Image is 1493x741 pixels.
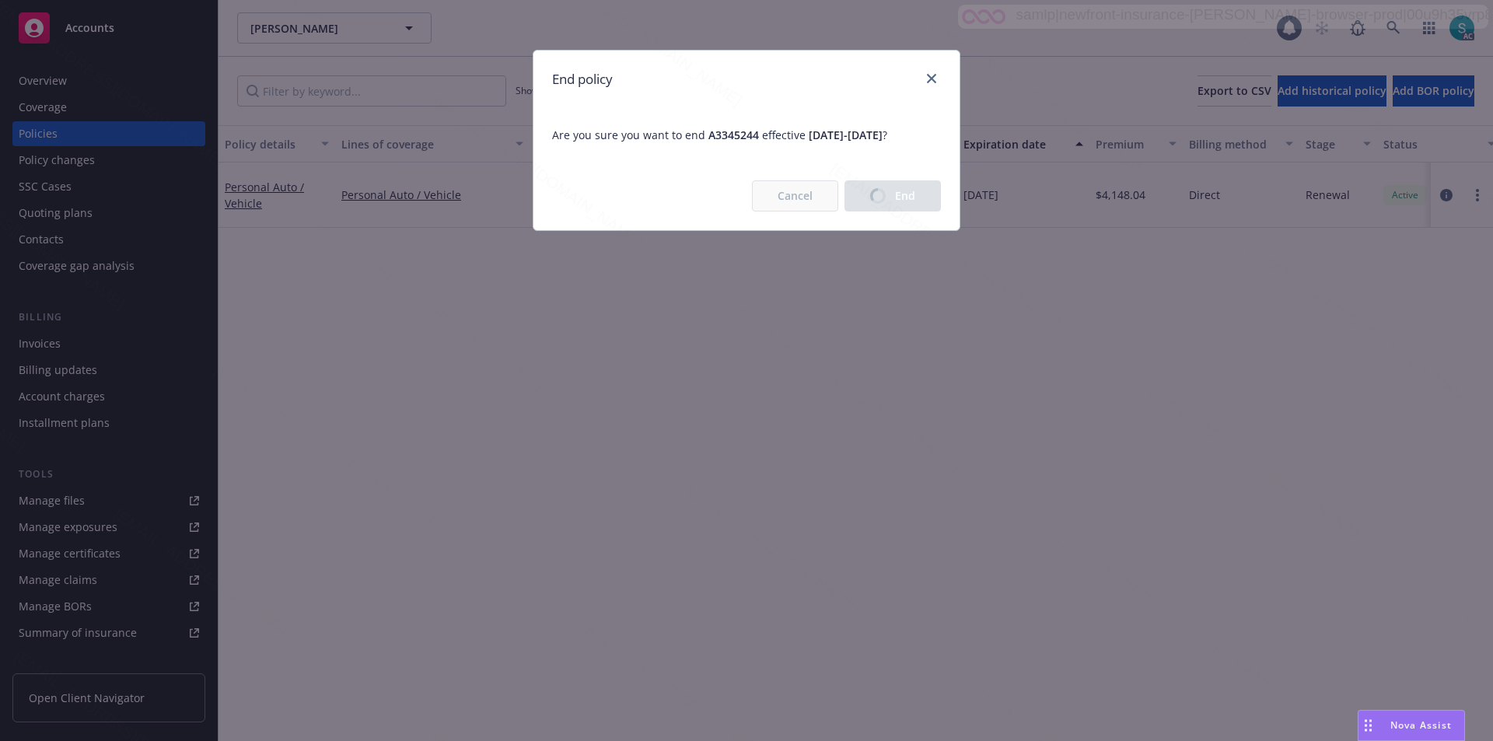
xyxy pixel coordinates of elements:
div: Drag to move [1358,711,1378,740]
button: Nova Assist [1358,710,1465,741]
a: close [922,69,941,88]
span: Nova Assist [1390,718,1452,732]
h1: End policy [552,69,613,89]
span: A3345244 [708,128,759,142]
span: [DATE] - [DATE] [809,128,883,142]
span: Are you sure you want to end effective ? [533,108,960,162]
